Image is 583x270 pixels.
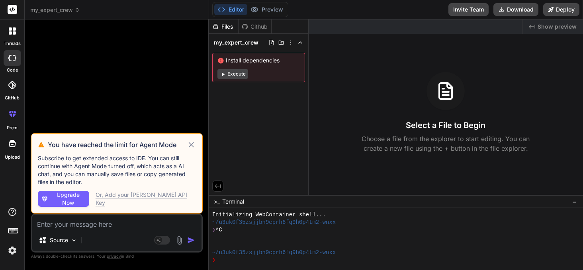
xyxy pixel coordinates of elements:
img: attachment [175,236,184,245]
label: threads [4,40,21,47]
span: ❯ [212,256,215,264]
div: Github [239,23,271,31]
span: Show preview [538,23,577,31]
span: ~/u3uk0f35zsjjbn9cprh6fq9h0p4tm2-wnxx [212,219,336,226]
div: Files [209,23,238,31]
button: − [571,195,578,208]
button: Execute [217,69,248,79]
span: ~/u3uk0f35zsjjbn9cprh6fq9h0p4tm2-wnxx [212,249,336,256]
button: Download [493,3,538,16]
span: − [572,198,577,206]
h3: You have reached the limit for Agent Mode [48,140,187,150]
span: ❯ [212,226,215,234]
span: Terminal [222,198,244,206]
button: Editor [214,4,247,15]
div: Or, Add your [PERSON_NAME] API Key [96,191,196,207]
p: Source [50,236,68,244]
label: GitHub [5,95,20,101]
button: Invite Team [448,3,489,16]
button: Upgrade Now [38,191,89,207]
button: Preview [247,4,286,15]
span: ^C [215,226,222,234]
span: Initializing WebContainer shell... [212,211,326,219]
label: Upload [5,154,20,161]
p: Choose a file from the explorer to start editing. You can create a new file using the + button in... [356,134,535,153]
span: my_expert_crew [30,6,80,14]
span: Install dependencies [217,56,300,64]
span: >_ [214,198,220,206]
img: settings [6,244,19,257]
img: Pick Models [70,237,77,244]
span: my_expert_crew [214,39,258,47]
label: code [7,67,18,74]
label: prem [7,124,18,131]
h3: Select a File to Begin [406,120,485,131]
button: Deploy [543,3,579,16]
span: Upgrade Now [51,191,86,207]
p: Subscribe to get extended access to IDE. You can still continue with Agent Mode turned off, which... [38,154,196,186]
p: Always double-check its answers. Your in Bind [31,253,203,260]
img: icon [187,236,195,244]
span: privacy [107,254,121,258]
